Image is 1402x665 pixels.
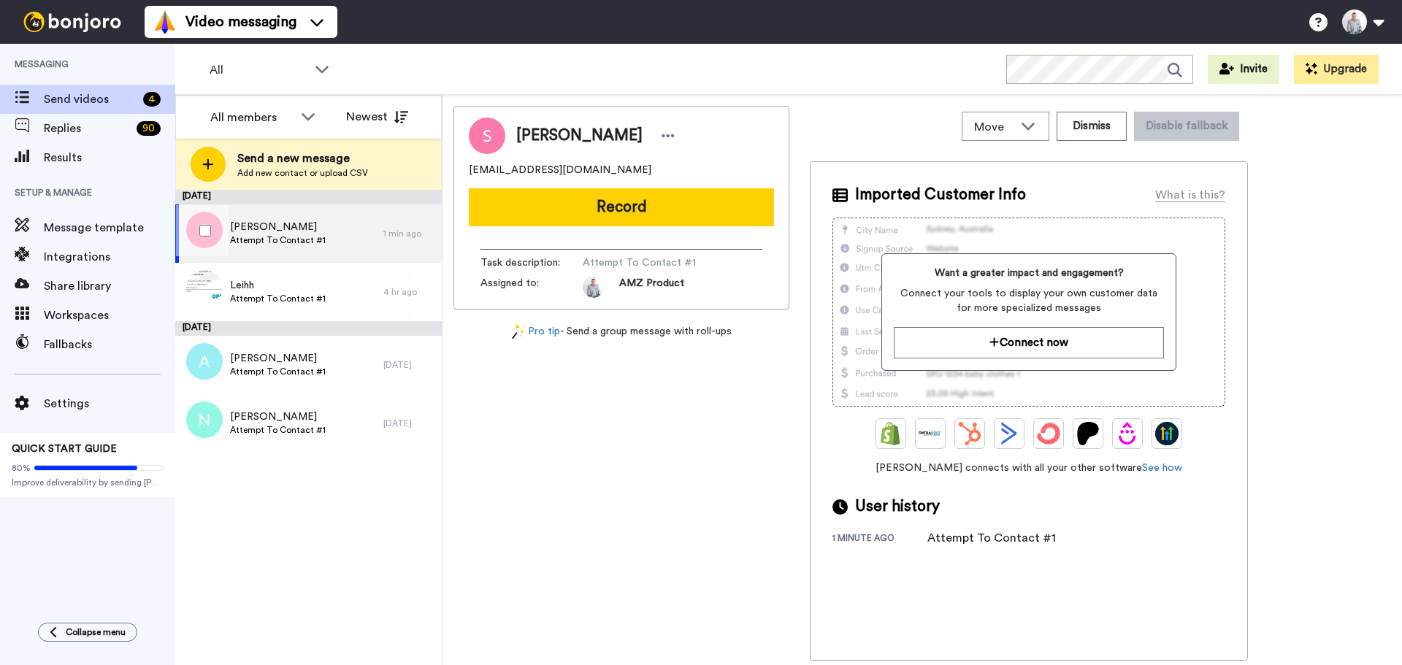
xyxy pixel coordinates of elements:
[512,324,560,339] a: Pro tip
[186,270,223,307] img: a30ba1b3-5e6c-4b4b-a320-5d617f898a7a.jpg
[512,324,525,339] img: magic-wand.svg
[1155,186,1225,204] div: What is this?
[480,276,583,298] span: Assigned to:
[210,61,307,79] span: All
[230,410,326,424] span: [PERSON_NAME]
[1208,55,1279,84] button: Invite
[137,121,161,136] div: 90
[12,444,117,454] span: QUICK START GUIDE
[44,336,175,353] span: Fallbacks
[383,228,434,239] div: 1 min ago
[927,529,1056,547] div: Attempt To Contact #1
[44,219,175,237] span: Message template
[153,10,177,34] img: vm-color.svg
[1037,422,1060,445] img: ConvertKit
[469,188,774,226] button: Record
[469,163,651,177] span: [EMAIL_ADDRESS][DOMAIN_NAME]
[237,150,368,167] span: Send a new message
[958,422,981,445] img: Hubspot
[894,327,1163,358] button: Connect now
[44,248,175,266] span: Integrations
[919,422,942,445] img: Ontraport
[974,118,1014,136] span: Move
[44,307,175,324] span: Workspaces
[383,418,434,429] div: [DATE]
[186,343,223,380] img: a.png
[12,462,31,474] span: 80%
[186,401,223,438] img: n.png
[469,118,505,154] img: Image of Shaun
[185,12,296,32] span: Video messaging
[210,109,294,126] div: All members
[583,276,605,298] img: 0c7be819-cb90-4fe4-b844-3639e4b630b0-1684457197.jpg
[18,12,127,32] img: bj-logo-header-white.svg
[230,220,326,234] span: [PERSON_NAME]
[832,532,927,547] div: 1 minute ago
[1134,112,1239,141] button: Disable fallback
[894,286,1163,315] span: Connect your tools to display your own customer data for more specialized messages
[44,91,137,108] span: Send videos
[230,351,326,366] span: [PERSON_NAME]
[1294,55,1379,84] button: Upgrade
[480,255,583,270] span: Task description :
[44,395,175,412] span: Settings
[1076,422,1100,445] img: Patreon
[44,149,175,166] span: Results
[383,359,434,371] div: [DATE]
[997,422,1021,445] img: ActiveCampaign
[855,496,940,518] span: User history
[230,293,326,304] span: Attempt To Contact #1
[453,324,789,339] div: - Send a group message with roll-ups
[230,278,326,293] span: Leihh
[583,255,721,270] span: Attempt To Contact #1
[175,190,442,204] div: [DATE]
[894,266,1163,280] span: Want a greater impact and engagement?
[38,623,137,642] button: Collapse menu
[383,286,434,298] div: 4 hr ago
[44,277,175,295] span: Share library
[1057,112,1127,141] button: Dismiss
[12,477,164,488] span: Improve deliverability by sending [PERSON_NAME]’s from your own email
[66,626,126,638] span: Collapse menu
[237,167,368,179] span: Add new contact or upload CSV
[1142,463,1182,473] a: See how
[230,424,326,436] span: Attempt To Contact #1
[44,120,131,137] span: Replies
[230,234,326,246] span: Attempt To Contact #1
[175,321,442,336] div: [DATE]
[516,125,643,147] span: [PERSON_NAME]
[335,102,419,131] button: Newest
[619,276,684,298] span: AMZ Product
[879,422,903,445] img: Shopify
[832,461,1225,475] span: [PERSON_NAME] connects with all your other software
[1116,422,1139,445] img: Drip
[230,366,326,377] span: Attempt To Contact #1
[1155,422,1179,445] img: GoHighLevel
[855,184,1026,206] span: Imported Customer Info
[143,92,161,107] div: 4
